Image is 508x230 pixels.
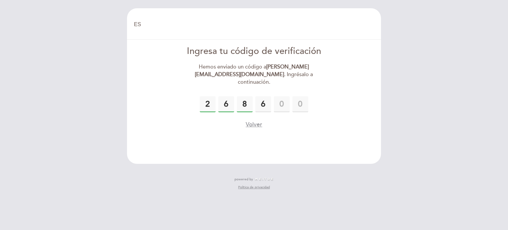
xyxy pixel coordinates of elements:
[274,96,290,112] input: 0
[178,45,330,58] div: Ingresa tu código de verificación
[292,96,308,112] input: 0
[178,63,330,86] div: Hemos enviado un código a . Ingrésalo a continuación.
[200,96,216,112] input: 0
[255,178,274,181] img: MEITRE
[195,64,309,78] strong: [PERSON_NAME][EMAIL_ADDRESS][DOMAIN_NAME]
[255,96,271,112] input: 0
[238,185,270,190] a: Política de privacidad
[237,96,253,112] input: 0
[234,177,274,182] a: powered by
[234,177,253,182] span: powered by
[246,120,262,129] button: Volver
[218,96,234,112] input: 0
